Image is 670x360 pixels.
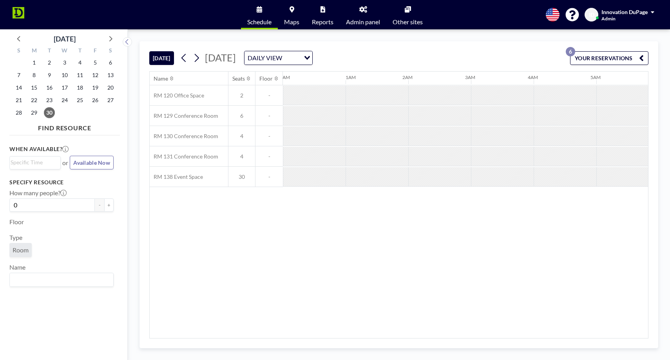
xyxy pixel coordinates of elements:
span: Room [13,246,29,254]
span: DAILY VIEW [246,53,284,63]
label: How many people? [9,189,67,197]
span: Saturday, September 20, 2025 [105,82,116,93]
span: Maps [284,19,299,25]
span: 6 [228,112,255,119]
div: 3AM [465,74,475,80]
span: Tuesday, September 30, 2025 [44,107,55,118]
input: Search for option [284,53,299,63]
div: Search for option [10,157,60,168]
span: Saturday, September 13, 2025 [105,70,116,81]
span: - [255,92,283,99]
span: 30 [228,173,255,180]
div: W [57,46,72,56]
div: T [72,46,87,56]
span: Wednesday, September 3, 2025 [59,57,70,68]
div: Floor [259,75,273,82]
span: Sunday, September 28, 2025 [13,107,24,118]
span: - [255,112,283,119]
span: RM 129 Conference Room [150,112,218,119]
div: Name [154,75,168,82]
span: Monday, September 29, 2025 [29,107,40,118]
span: Wednesday, September 24, 2025 [59,95,70,106]
span: Admin [601,16,616,22]
div: 2AM [402,74,413,80]
button: Available Now [70,156,114,169]
button: - [95,198,104,212]
span: Friday, September 12, 2025 [90,70,101,81]
button: YOUR RESERVATIONS6 [570,51,648,65]
div: S [103,46,118,56]
span: Available Now [73,159,110,166]
span: Saturday, September 6, 2025 [105,57,116,68]
span: Tuesday, September 2, 2025 [44,57,55,68]
span: 4 [228,153,255,160]
div: 4AM [528,74,538,80]
span: RM 131 Conference Room [150,153,218,160]
label: Floor [9,218,24,226]
span: Wednesday, September 10, 2025 [59,70,70,81]
span: Monday, September 22, 2025 [29,95,40,106]
button: [DATE] [149,51,174,65]
span: Admin panel [346,19,380,25]
button: + [104,198,114,212]
span: Thursday, September 4, 2025 [74,57,85,68]
span: Friday, September 5, 2025 [90,57,101,68]
span: Thursday, September 25, 2025 [74,95,85,106]
div: Search for option [10,273,113,286]
span: RM 120 Office Space [150,92,204,99]
label: Type [9,234,22,241]
span: ID [589,11,594,18]
span: Tuesday, September 9, 2025 [44,70,55,81]
span: Friday, September 26, 2025 [90,95,101,106]
span: or [62,159,68,167]
span: Innovation DuPage [601,9,648,15]
label: Name [9,263,25,271]
span: 2 [228,92,255,99]
h4: FIND RESOURCE [9,121,120,132]
span: - [255,173,283,180]
span: Monday, September 8, 2025 [29,70,40,81]
span: Tuesday, September 23, 2025 [44,95,55,106]
span: Schedule [247,19,272,25]
span: - [255,133,283,140]
div: F [87,46,103,56]
div: M [27,46,42,56]
span: Sunday, September 7, 2025 [13,70,24,81]
span: Monday, September 1, 2025 [29,57,40,68]
div: S [11,46,27,56]
div: 12AM [277,74,290,80]
span: Sunday, September 14, 2025 [13,82,24,93]
span: Thursday, September 11, 2025 [74,70,85,81]
span: RM 138 Event Space [150,173,203,180]
span: 4 [228,133,255,140]
p: 6 [566,47,575,56]
div: Seats [232,75,245,82]
input: Search for option [11,275,109,285]
span: [DATE] [205,52,236,63]
div: 1AM [346,74,356,80]
span: Monday, September 15, 2025 [29,82,40,93]
span: - [255,153,283,160]
span: Other sites [393,19,423,25]
div: T [42,46,57,56]
span: Thursday, September 18, 2025 [74,82,85,93]
input: Search for option [11,158,56,167]
span: Friday, September 19, 2025 [90,82,101,93]
h3: Specify resource [9,179,114,186]
img: organization-logo [13,7,24,23]
span: Tuesday, September 16, 2025 [44,82,55,93]
span: Wednesday, September 17, 2025 [59,82,70,93]
div: 5AM [590,74,601,80]
span: Reports [312,19,333,25]
span: Saturday, September 27, 2025 [105,95,116,106]
span: RM 130 Conference Room [150,133,218,140]
div: Search for option [244,51,312,65]
div: [DATE] [54,33,76,44]
span: Sunday, September 21, 2025 [13,95,24,106]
